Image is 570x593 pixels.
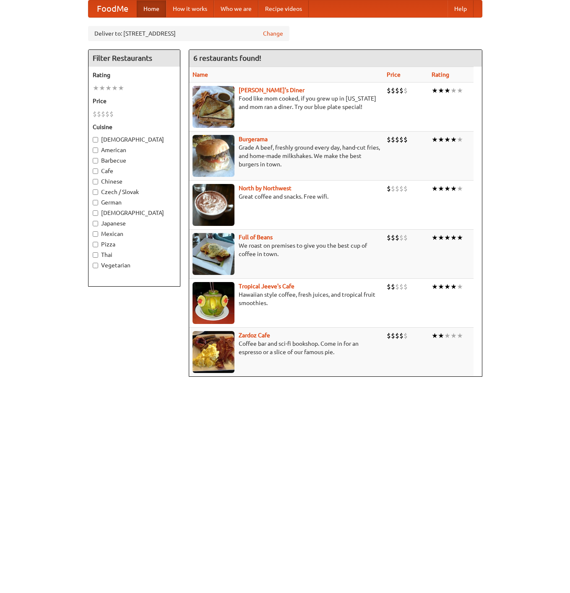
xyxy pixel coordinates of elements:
[93,123,176,131] h5: Cuisine
[93,219,176,228] label: Japanese
[88,26,289,41] div: Deliver to: [STREET_ADDRESS]
[239,283,294,290] a: Tropical Jeeve's Cafe
[93,189,98,195] input: Czech / Slovak
[457,184,463,193] li: ★
[93,97,176,105] h5: Price
[399,282,403,291] li: $
[88,0,137,17] a: FoodMe
[403,86,408,95] li: $
[258,0,309,17] a: Recipe videos
[93,156,176,165] label: Barbecue
[99,83,105,93] li: ★
[457,135,463,144] li: ★
[93,146,176,154] label: American
[432,86,438,95] li: ★
[93,135,176,144] label: [DEMOGRAPHIC_DATA]
[387,86,391,95] li: $
[395,135,399,144] li: $
[387,71,401,78] a: Price
[450,135,457,144] li: ★
[239,87,305,93] b: [PERSON_NAME]'s Diner
[193,54,261,62] ng-pluralize: 6 restaurants found!
[444,135,450,144] li: ★
[93,158,98,163] input: Barbecue
[399,135,403,144] li: $
[112,83,118,93] li: ★
[432,282,438,291] li: ★
[403,184,408,193] li: $
[391,184,395,193] li: $
[137,0,166,17] a: Home
[239,332,270,339] b: Zardoz Cafe
[432,331,438,340] li: ★
[118,83,124,93] li: ★
[93,188,176,196] label: Czech / Slovak
[444,86,450,95] li: ★
[263,29,283,38] a: Change
[105,109,109,119] li: $
[387,233,391,242] li: $
[399,86,403,95] li: $
[93,209,176,217] label: [DEMOGRAPHIC_DATA]
[93,109,97,119] li: $
[395,184,399,193] li: $
[239,234,273,241] a: Full of Beans
[105,83,112,93] li: ★
[193,282,234,324] img: jeeves.jpg
[93,71,176,79] h5: Rating
[444,233,450,242] li: ★
[387,184,391,193] li: $
[391,282,395,291] li: $
[450,331,457,340] li: ★
[193,143,380,168] p: Grade A beef, freshly ground every day, hand-cut fries, and home-made milkshakes. We make the bes...
[93,230,176,238] label: Mexican
[432,71,449,78] a: Rating
[93,179,98,184] input: Chinese
[193,290,380,307] p: Hawaiian style coffee, fresh juices, and tropical fruit smoothies.
[450,282,457,291] li: ★
[193,135,234,177] img: burgerama.jpg
[403,282,408,291] li: $
[193,71,208,78] a: Name
[93,231,98,237] input: Mexican
[457,233,463,242] li: ★
[438,331,444,340] li: ★
[432,184,438,193] li: ★
[193,331,234,373] img: zardoz.jpg
[109,109,114,119] li: $
[193,233,234,275] img: beans.jpg
[93,251,176,259] label: Thai
[438,86,444,95] li: ★
[399,233,403,242] li: $
[93,83,99,93] li: ★
[166,0,214,17] a: How it works
[93,198,176,207] label: German
[450,86,457,95] li: ★
[387,135,391,144] li: $
[387,282,391,291] li: $
[457,282,463,291] li: ★
[432,135,438,144] li: ★
[93,263,98,268] input: Vegetarian
[395,282,399,291] li: $
[391,86,395,95] li: $
[457,331,463,340] li: ★
[387,331,391,340] li: $
[403,331,408,340] li: $
[93,177,176,186] label: Chinese
[93,210,98,216] input: [DEMOGRAPHIC_DATA]
[239,185,292,192] a: North by Northwest
[391,135,395,144] li: $
[395,86,399,95] li: $
[93,261,176,269] label: Vegetarian
[444,331,450,340] li: ★
[450,184,457,193] li: ★
[193,339,380,356] p: Coffee bar and sci-fi bookshop. Come in for an espresso or a slice of our famous pie.
[193,94,380,111] p: Food like mom cooked, if you grew up in [US_STATE] and mom ran a diner. Try our blue plate special!
[97,109,101,119] li: $
[391,233,395,242] li: $
[214,0,258,17] a: Who we are
[444,184,450,193] li: ★
[193,86,234,128] img: sallys.jpg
